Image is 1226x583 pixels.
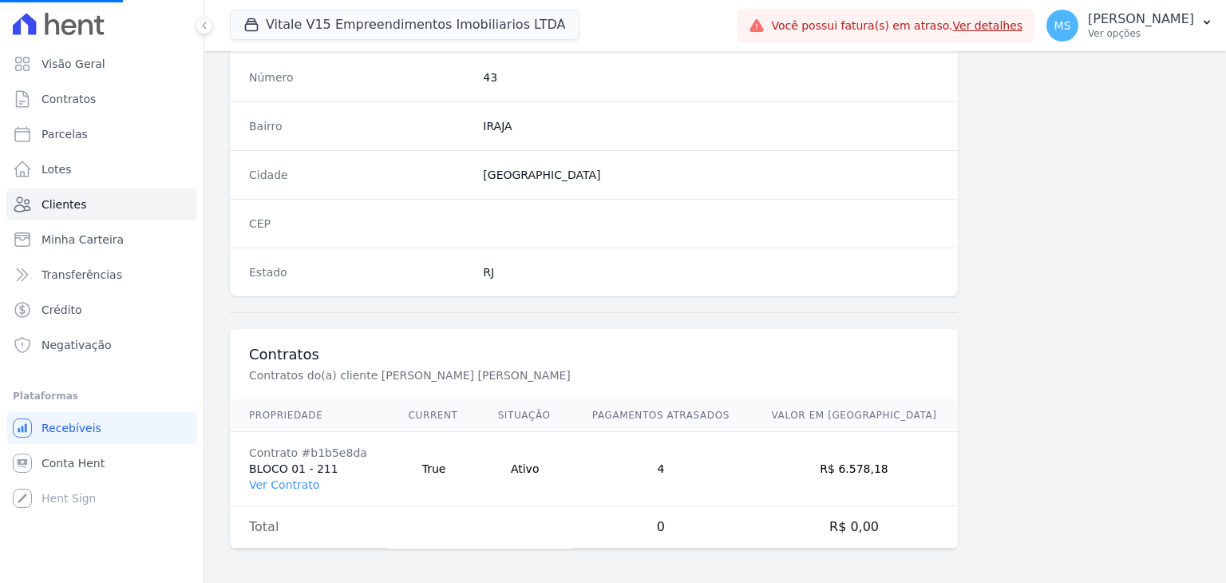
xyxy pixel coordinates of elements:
a: Clientes [6,188,197,220]
td: R$ 0,00 [750,506,958,549]
dd: 43 [483,69,939,85]
a: Transferências [6,259,197,291]
span: Clientes [42,196,86,212]
td: R$ 6.578,18 [750,432,958,506]
a: Contratos [6,83,197,115]
a: Recebíveis [6,412,197,444]
span: Transferências [42,267,122,283]
dd: [GEOGRAPHIC_DATA] [483,167,939,183]
th: Valor em [GEOGRAPHIC_DATA] [750,399,958,432]
th: Situação [479,399,571,432]
span: Negativação [42,337,112,353]
dt: CEP [249,216,470,232]
td: Total [230,506,390,549]
td: 0 [571,506,750,549]
p: Contratos do(a) cliente [PERSON_NAME] [PERSON_NAME] [249,367,785,383]
a: Negativação [6,329,197,361]
a: Crédito [6,294,197,326]
span: Conta Hent [42,455,105,471]
a: Parcelas [6,118,197,150]
a: Conta Hent [6,447,197,479]
dt: Cidade [249,167,470,183]
div: Contrato #b1b5e8da [249,445,370,461]
td: BLOCO 01 - 211 [230,432,390,506]
dt: Número [249,69,470,85]
button: MS [PERSON_NAME] Ver opções [1034,3,1226,48]
dd: IRAJA [483,118,939,134]
a: Ver detalhes [953,19,1023,32]
dt: Bairro [249,118,470,134]
p: [PERSON_NAME] [1088,11,1194,27]
span: MS [1054,20,1071,31]
a: Visão Geral [6,48,197,80]
a: Lotes [6,153,197,185]
p: Ver opções [1088,27,1194,40]
td: True [390,432,479,506]
a: Minha Carteira [6,224,197,256]
dd: RJ [483,264,939,280]
span: Contratos [42,91,96,107]
span: Lotes [42,161,72,177]
span: Crédito [42,302,82,318]
span: Você possui fatura(s) em atraso. [771,18,1022,34]
span: Parcelas [42,126,88,142]
div: Plataformas [13,387,191,406]
th: Propriedade [230,399,390,432]
span: Minha Carteira [42,232,124,248]
a: Ver Contrato [249,478,319,491]
span: Recebíveis [42,420,101,436]
span: Visão Geral [42,56,105,72]
dt: Estado [249,264,470,280]
td: 4 [571,432,750,506]
button: Vitale V15 Empreendimentos Imobiliarios LTDA [230,10,579,40]
th: Current [390,399,479,432]
td: Ativo [479,432,571,506]
h3: Contratos [249,345,939,364]
th: Pagamentos Atrasados [571,399,750,432]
